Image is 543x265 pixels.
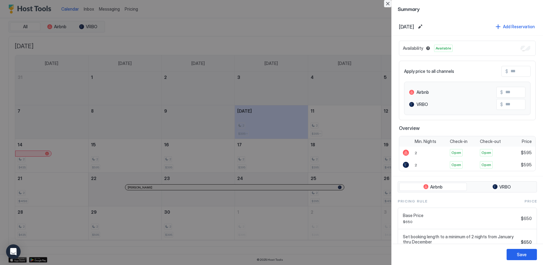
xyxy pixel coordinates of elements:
span: Apply price to all channels [404,69,454,74]
span: Pricing Rule [398,199,427,204]
span: Available [436,46,451,51]
button: Blocked dates override all pricing rules and remain unavailable until manually unblocked [424,45,432,52]
div: Open Intercom Messenger [6,244,21,259]
button: VRBO [468,183,536,191]
span: $ [500,102,503,107]
span: VRBO [417,102,428,107]
span: $ [500,90,503,95]
span: Airbnb [430,184,443,190]
span: $595 [521,162,532,168]
span: $650 [521,216,532,221]
button: Save [507,249,537,260]
span: Airbnb [417,90,429,95]
span: [DATE] [399,24,414,30]
span: 2 [415,151,417,155]
span: Open [451,162,461,168]
span: Check-out [480,139,501,144]
span: Price [522,139,532,144]
button: Edit date range [417,23,424,30]
span: VRBO [499,184,511,190]
span: Set booking length to a minimum of 2 nights from January thru December [403,234,518,245]
span: $650 [403,219,518,224]
span: Base Price [403,213,518,218]
span: $ [505,69,508,74]
div: Add Reservation [503,23,535,30]
span: $595 [521,150,532,155]
span: Min. Nights [415,139,436,144]
span: $650 [521,240,532,245]
span: Availability [403,46,423,51]
button: Airbnb [399,183,467,191]
span: Check-in [450,139,467,144]
span: Price [524,199,537,204]
span: Overview [399,125,536,131]
button: Add Reservation [495,22,536,31]
span: Open [451,150,461,155]
span: Open [481,150,491,155]
span: Summary [398,5,537,12]
div: Save [517,251,527,258]
div: tab-group [398,181,537,193]
span: 2 [415,163,417,167]
span: Open [481,162,491,168]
